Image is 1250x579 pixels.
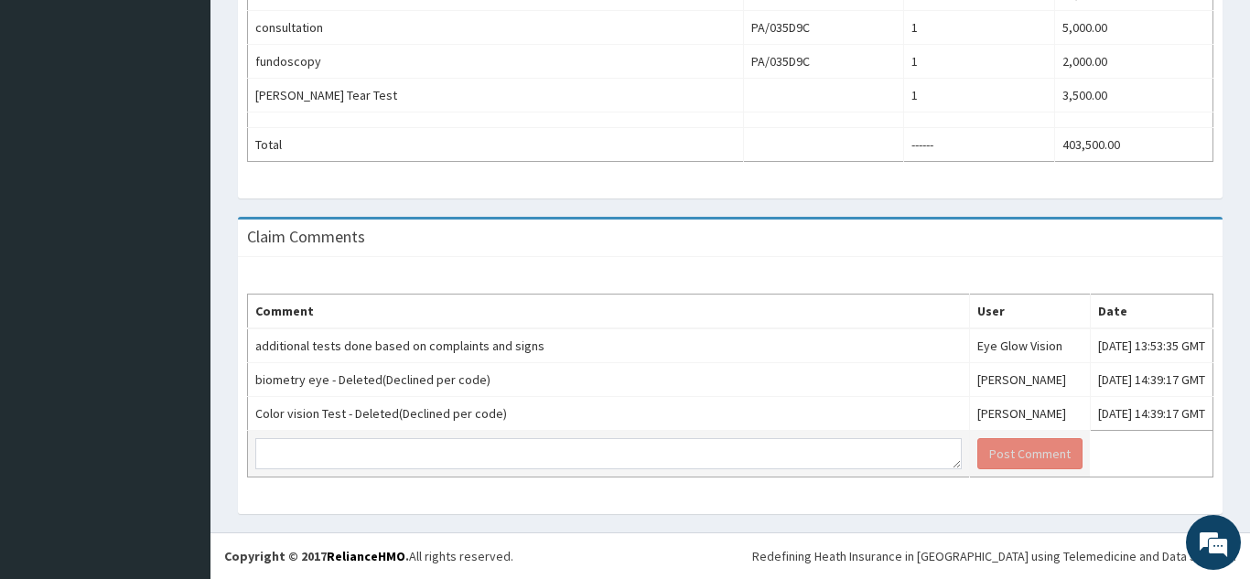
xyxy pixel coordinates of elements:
img: d_794563401_company_1708531726252_794563401 [34,91,74,137]
td: consultation [248,11,744,45]
a: RelianceHMO [327,548,405,564]
td: PA/035D9C [743,11,903,45]
td: biometry eye - Deleted(Declined per code) [248,363,970,397]
td: [PERSON_NAME] [970,363,1091,397]
td: Eye Glow Vision [970,328,1091,363]
textarea: Type your message and hit 'Enter' [9,385,349,449]
td: [PERSON_NAME] Tear Test [248,79,744,113]
div: Chat with us now [95,102,307,126]
td: 1 [904,45,1055,79]
th: User [970,295,1091,329]
th: Date [1090,295,1212,329]
td: 1 [904,79,1055,113]
div: Redefining Heath Insurance in [GEOGRAPHIC_DATA] using Telemedicine and Data Science! [752,547,1236,565]
td: 3,500.00 [1054,79,1212,113]
h3: Claim Comments [247,229,365,245]
th: Comment [248,295,970,329]
td: fundoscopy [248,45,744,79]
button: Post Comment [977,438,1083,469]
td: [PERSON_NAME] [970,397,1091,431]
td: 403,500.00 [1054,128,1212,162]
td: Color vision Test - Deleted(Declined per code) [248,397,970,431]
td: [DATE] 14:39:17 GMT [1090,363,1212,397]
td: additional tests done based on complaints and signs [248,328,970,363]
td: Total [248,128,744,162]
td: 5,000.00 [1054,11,1212,45]
div: Minimize live chat window [300,9,344,53]
td: [DATE] 13:53:35 GMT [1090,328,1212,363]
span: We're online! [106,173,253,358]
td: ------ [904,128,1055,162]
td: [DATE] 14:39:17 GMT [1090,397,1212,431]
td: 2,000.00 [1054,45,1212,79]
strong: Copyright © 2017 . [224,548,409,564]
td: PA/035D9C [743,45,903,79]
td: 1 [904,11,1055,45]
footer: All rights reserved. [210,532,1250,579]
